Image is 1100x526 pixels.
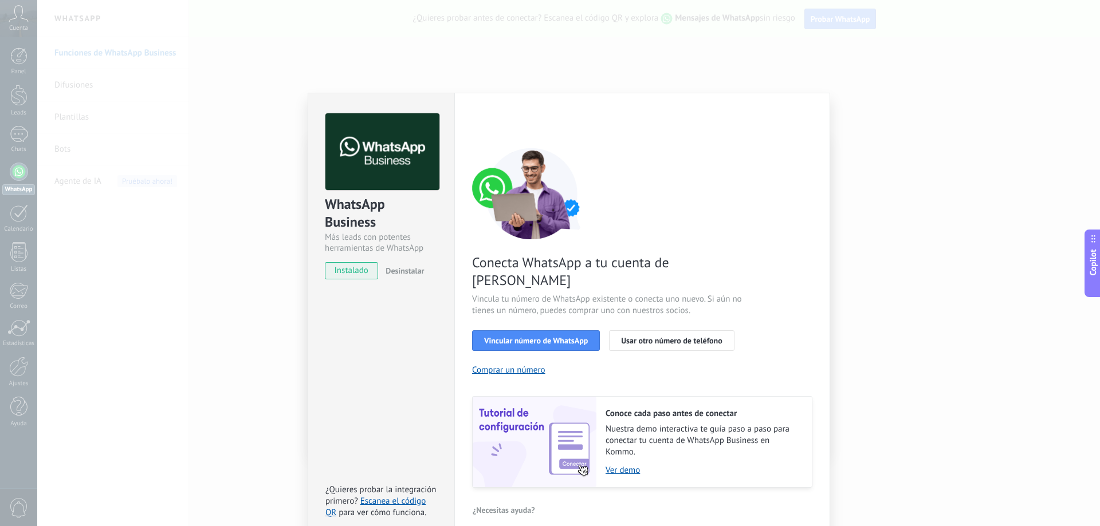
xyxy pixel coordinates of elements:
span: Copilot [1087,249,1099,275]
span: para ver cómo funciona. [339,507,426,518]
span: Conecta WhatsApp a tu cuenta de [PERSON_NAME] [472,254,745,289]
a: Ver demo [606,465,800,476]
div: Más leads con potentes herramientas de WhatsApp [325,232,438,254]
span: ¿Quieres probar la integración primero? [325,484,437,507]
button: Usar otro número de teléfono [609,330,734,351]
button: Comprar un número [472,365,545,375]
span: Usar otro número de teléfono [621,337,722,345]
span: Vincular número de WhatsApp [484,337,588,345]
span: Vincula tu número de WhatsApp existente o conecta uno nuevo. Si aún no tienes un número, puedes c... [472,294,745,317]
span: ¿Necesitas ayuda? [473,506,535,514]
span: Desinstalar [386,266,424,276]
span: Nuestra demo interactiva te guía paso a paso para conectar tu cuenta de WhatsApp Business en Kommo. [606,424,800,458]
h2: Conoce cada paso antes de conectar [606,408,800,419]
img: logo_main.png [325,113,439,191]
button: Vincular número de WhatsApp [472,330,600,351]
button: ¿Necesitas ayuda? [472,501,536,519]
span: instalado [325,262,378,279]
div: WhatsApp Business [325,195,438,232]
img: connect number [472,148,592,239]
a: Escanea el código QR [325,496,426,518]
button: Desinstalar [381,262,424,279]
